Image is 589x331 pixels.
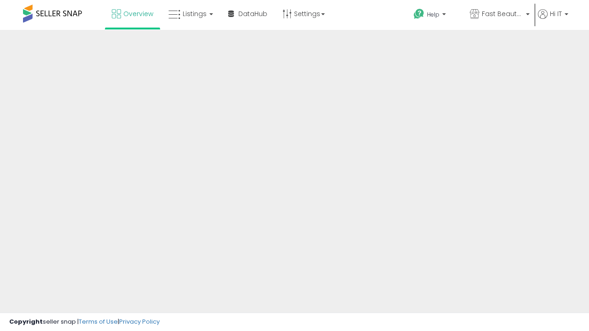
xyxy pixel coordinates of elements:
[123,9,153,18] span: Overview
[9,317,43,326] strong: Copyright
[9,318,160,326] div: seller snap | |
[79,317,118,326] a: Terms of Use
[482,9,523,18] span: Fast Beauty ([GEOGRAPHIC_DATA])
[183,9,207,18] span: Listings
[406,1,462,30] a: Help
[413,8,425,20] i: Get Help
[238,9,267,18] span: DataHub
[427,11,439,18] span: Help
[550,9,562,18] span: Hi IT
[119,317,160,326] a: Privacy Policy
[538,9,568,30] a: Hi IT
